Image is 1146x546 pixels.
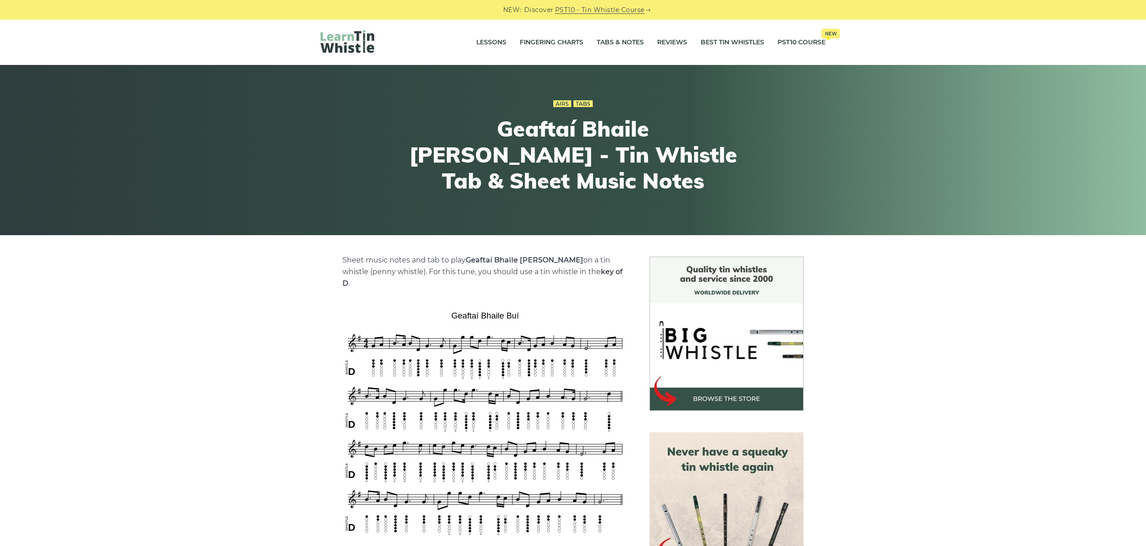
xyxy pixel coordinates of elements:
[573,100,593,107] a: Tabs
[821,29,840,39] span: New
[597,31,644,54] a: Tabs & Notes
[520,31,583,54] a: Fingering Charts
[778,31,825,54] a: PST10 CourseNew
[701,31,764,54] a: Best Tin Whistles
[657,31,687,54] a: Reviews
[342,308,628,538] img: Geaftaí Bhaile Buí Tin Whistle Tabs & Sheet Music
[476,31,506,54] a: Lessons
[342,254,628,289] p: Sheet music notes and tab to play on a tin whistle (penny whistle). For this tune, you should use...
[466,256,583,264] strong: Geaftaí Bhaile [PERSON_NAME]
[553,100,571,107] a: Airs
[321,30,374,53] img: LearnTinWhistle.com
[408,116,738,193] h1: Geaftaí Bhaile [PERSON_NAME] - Tin Whistle Tab & Sheet Music Notes
[650,257,804,411] img: BigWhistle Tin Whistle Store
